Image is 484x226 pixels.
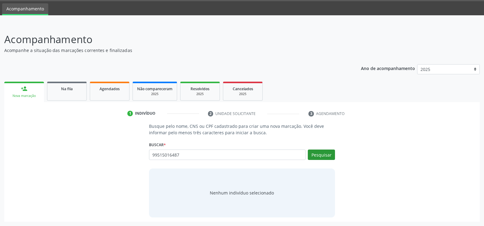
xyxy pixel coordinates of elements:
div: 2025 [185,92,215,96]
p: Busque pelo nome, CNS ou CPF cadastrado para criar uma nova marcação. Você deve informar pelo men... [149,123,335,136]
button: Pesquisar [308,150,335,160]
div: Nenhum indivíduo selecionado [210,190,274,196]
p: Acompanhe a situação das marcações correntes e finalizadas [4,47,337,54]
a: Acompanhamento [2,3,48,15]
span: Cancelados [233,86,253,91]
span: Agendados [100,86,120,91]
label: Buscar [149,140,166,150]
div: person_add [21,85,27,92]
span: Resolvidos [191,86,209,91]
div: 2025 [137,92,173,96]
p: Ano de acompanhamento [361,64,415,72]
span: Não compareceram [137,86,173,91]
span: Na fila [61,86,73,91]
div: 2025 [227,92,258,96]
input: Busque por nome, CNS ou CPF [149,150,306,160]
div: Nova marcação [9,94,40,98]
p: Acompanhamento [4,32,337,47]
div: 1 [127,111,133,116]
div: Indivíduo [135,111,155,116]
